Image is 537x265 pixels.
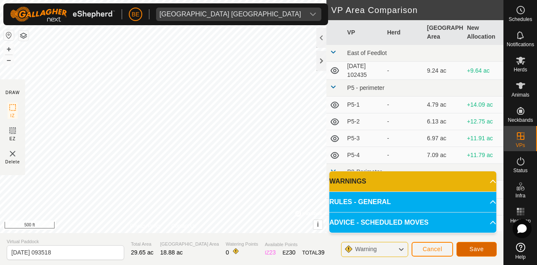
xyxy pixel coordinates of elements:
[8,149,18,159] img: VP
[10,136,16,142] span: EZ
[347,50,387,56] span: East of Feedlot
[387,100,420,109] div: -
[507,42,534,47] span: Notifications
[329,171,496,192] p-accordion-header: WARNINGS
[317,221,318,228] span: i
[171,222,196,230] a: Contact Us
[226,249,229,256] span: 0
[302,248,324,257] div: TOTAL
[347,84,385,91] span: P5 - perimeter
[4,44,14,54] button: +
[469,246,484,252] span: Save
[424,97,464,113] td: 4.79 ac
[18,31,29,41] button: Map Layers
[130,222,162,230] a: Privacy Policy
[387,66,420,75] div: -
[424,147,464,164] td: 7.09 ac
[329,192,496,212] p-accordion-header: RULES - GENERAL
[515,255,526,260] span: Help
[344,130,384,147] td: P5-3
[289,249,296,256] span: 30
[226,241,258,248] span: Watering Points
[131,249,154,256] span: 29.65 ac
[265,248,276,257] div: IZ
[313,220,323,229] button: i
[4,55,14,65] button: –
[329,213,496,233] p-accordion-header: ADVICE - SCHEDULED MOVES
[510,218,531,223] span: Heatmap
[282,248,295,257] div: EZ
[516,143,525,148] span: VPs
[515,193,525,198] span: Infra
[318,249,325,256] span: 39
[160,249,183,256] span: 18.88 ac
[329,176,366,186] span: WARNINGS
[387,134,420,143] div: -
[387,151,420,160] div: -
[10,113,15,119] span: IZ
[156,8,305,21] span: Olds College Alberta
[132,10,140,19] span: BE
[265,241,324,248] span: Available Points
[5,159,20,165] span: Delete
[412,242,453,257] button: Cancel
[514,67,527,72] span: Herds
[5,89,20,96] div: DRAW
[344,113,384,130] td: P5-2
[344,97,384,113] td: P5-1
[508,118,533,123] span: Neckbands
[347,168,382,175] span: P8-Perimeter
[269,249,276,256] span: 23
[131,241,154,248] span: Total Area
[10,7,115,22] img: Gallagher Logo
[511,92,529,97] span: Animals
[344,20,384,45] th: VP
[355,246,377,252] span: Warning
[424,20,464,45] th: [GEOGRAPHIC_DATA] Area
[344,147,384,164] td: P5-4
[384,20,424,45] th: Herd
[159,11,301,18] div: [GEOGRAPHIC_DATA] [GEOGRAPHIC_DATA]
[464,147,503,164] td: +11.79 ac
[329,218,428,228] span: ADVICE - SCHEDULED MOVES
[464,20,503,45] th: New Allocation
[422,246,442,252] span: Cancel
[424,62,464,80] td: 9.24 ac
[456,242,497,257] button: Save
[464,97,503,113] td: +14.09 ac
[424,113,464,130] td: 6.13 ac
[424,130,464,147] td: 6.97 ac
[464,130,503,147] td: +11.91 ac
[387,117,420,126] div: -
[508,17,532,22] span: Schedules
[344,62,384,80] td: [DATE] 102435
[504,239,537,263] a: Help
[464,113,503,130] td: +12.75 ac
[160,241,219,248] span: [GEOGRAPHIC_DATA] Area
[329,197,391,207] span: RULES - GENERAL
[464,62,503,80] td: +9.64 ac
[305,8,321,21] div: dropdown trigger
[331,5,503,15] h2: VP Area Comparison
[7,238,124,245] span: Virtual Paddock
[4,30,14,40] button: Reset Map
[513,168,527,173] span: Status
